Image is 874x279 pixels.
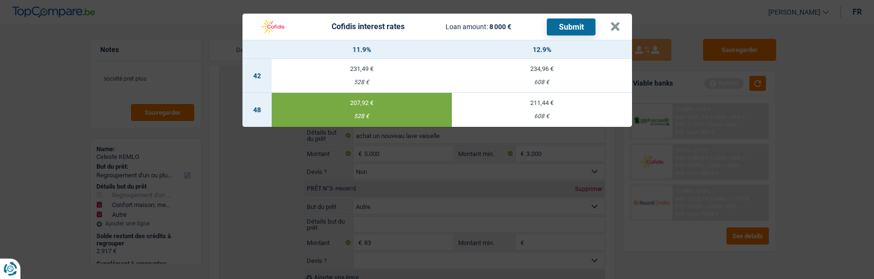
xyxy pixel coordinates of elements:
[489,23,511,31] span: 8 000 €
[242,93,272,127] td: 48
[332,23,405,31] div: Cofidis interest rates
[547,18,595,35] button: Submit
[272,40,452,59] th: 11.9%
[452,66,632,72] div: 234,96 €
[610,22,620,32] button: ×
[452,79,632,86] div: 608 €
[272,100,452,106] div: 207,92 €
[452,100,632,106] div: 211,44 €
[272,66,452,72] div: 231,49 €
[446,23,488,31] span: Loan amount:
[272,79,452,86] div: 528 €
[242,59,272,93] td: 42
[272,113,452,120] div: 528 €
[452,113,632,120] div: 608 €
[452,40,632,59] th: 12.9%
[254,17,291,36] img: Cofidis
